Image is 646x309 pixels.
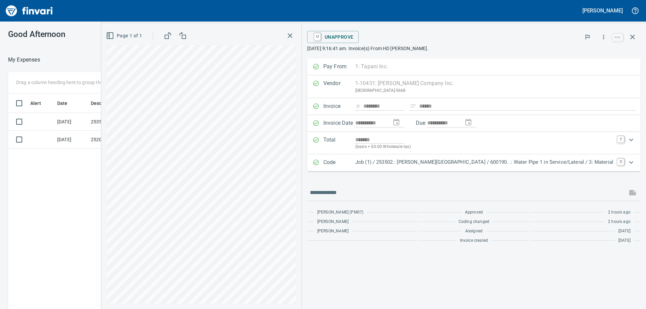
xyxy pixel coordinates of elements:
a: U [314,33,321,40]
span: Assigned [465,228,482,235]
p: (basis + $0.00 Wholesale tax) [355,144,613,150]
span: Unapprove [313,31,354,43]
span: [PERSON_NAME] [317,219,349,225]
button: Flag [580,30,595,44]
td: [DATE] [55,131,88,149]
p: Total [323,136,355,150]
td: 252004.1001 [88,131,149,149]
button: [PERSON_NAME] [581,5,624,16]
nav: breadcrumb [8,56,40,64]
span: [PERSON_NAME] [317,228,349,235]
span: Approved [465,209,483,216]
span: Date [57,99,68,107]
button: UUnapprove [307,31,359,43]
span: Coding changed [459,219,489,225]
span: This records your message into the invoice and notifies anyone mentioned [624,185,641,201]
span: Close invoice [611,29,641,45]
span: [PERSON_NAME] (PM07) [317,209,363,216]
span: Description [91,99,116,107]
button: Page 1 of 1 [105,30,145,42]
h5: [PERSON_NAME] [582,7,623,14]
p: Code [323,158,355,167]
p: My Expenses [8,56,40,64]
span: Page 1 of 1 [107,32,142,40]
img: Finvari [4,3,55,19]
p: [DATE] 9:16:41 am. Invoice(s) From HD [PERSON_NAME]. [307,45,641,52]
span: 2 hours ago [608,219,631,225]
h3: Good Afternoon [8,30,151,39]
span: [DATE] [618,237,631,244]
div: Expand [307,154,641,171]
div: Expand [307,132,641,154]
span: Date [57,99,76,107]
a: esc [613,34,623,41]
p: Drag a column heading here to group the table [16,79,115,86]
span: Alert [30,99,50,107]
span: 2 hours ago [608,209,631,216]
span: Invoice created [460,237,488,244]
a: T [617,136,624,143]
span: [DATE] [618,228,631,235]
td: [DATE] [55,113,88,131]
a: C [617,158,624,165]
span: Description [91,99,125,107]
td: 253502 [88,113,149,131]
p: Job (1) / 253502.: [PERSON_NAME][GEOGRAPHIC_DATA] / 600190. .: Water Pipe 1 in Service/Lateral / ... [355,158,613,166]
span: Alert [30,99,41,107]
button: More [596,30,611,44]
